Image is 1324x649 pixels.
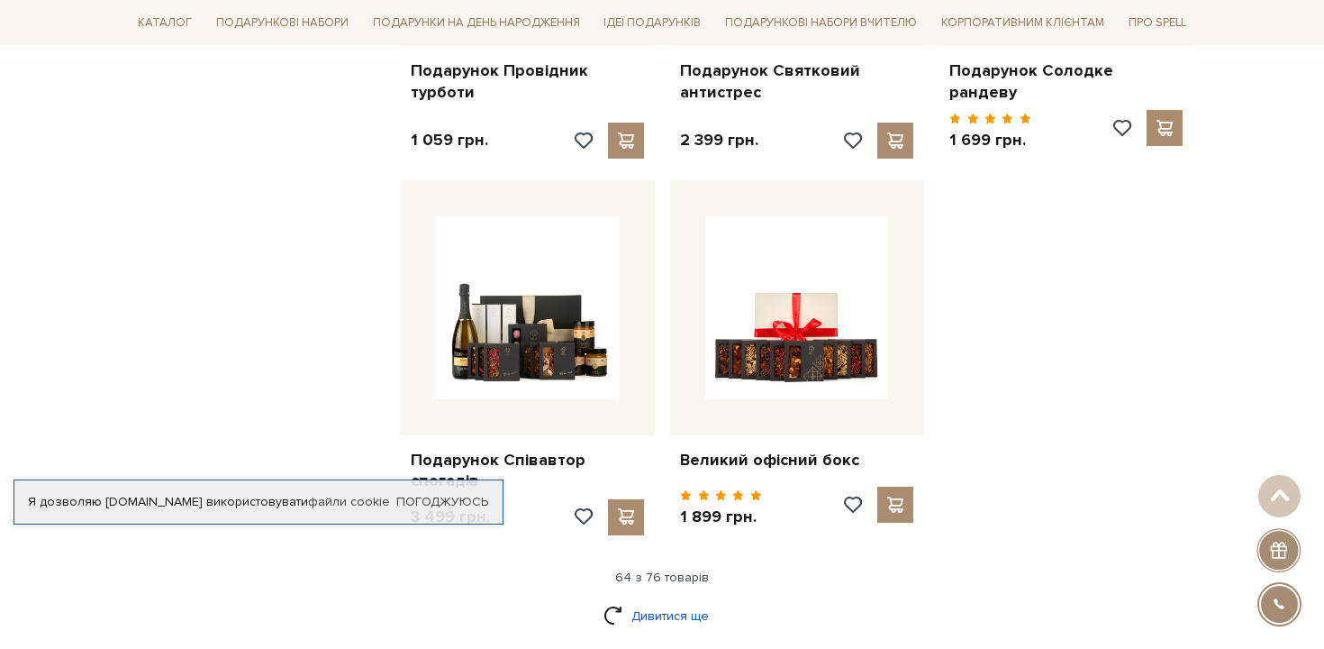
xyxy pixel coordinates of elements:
[596,9,708,37] a: Ідеї подарунків
[1121,9,1193,37] a: Про Spell
[680,507,762,527] p: 1 899 грн.
[680,60,913,103] a: Подарунок Святковий антистрес
[366,9,587,37] a: Подарунки на День народження
[680,130,758,151] p: 2 399 грн.
[123,570,1201,586] div: 64 з 76 товарів
[396,494,488,510] a: Погоджуюсь
[718,7,924,38] a: Подарункові набори Вчителю
[949,60,1183,103] a: Подарунок Солодке рандеву
[934,9,1111,37] a: Корпоративним клієнтам
[603,600,721,632] a: Дивитися ще
[411,450,644,492] a: Подарунок Співавтор спогадів
[411,60,644,103] a: Подарунок Провідник турботи
[14,494,503,510] div: Я дозволяю [DOMAIN_NAME] використовувати
[949,130,1031,151] p: 1 699 грн.
[131,9,199,37] a: Каталог
[411,130,488,151] p: 1 059 грн.
[308,494,390,509] a: файли cookie
[209,9,356,37] a: Подарункові набори
[680,450,913,471] a: Великий офісний бокс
